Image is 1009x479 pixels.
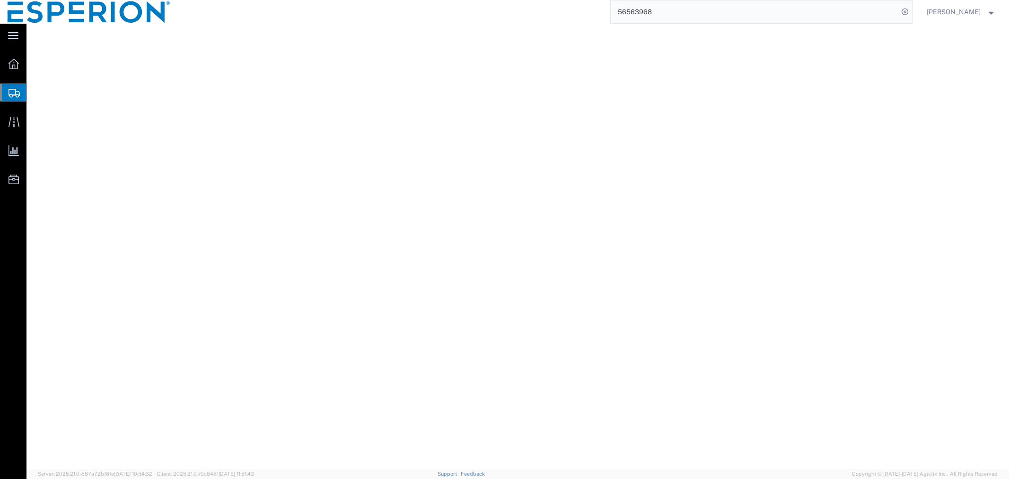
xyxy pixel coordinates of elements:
[438,471,461,477] a: Support
[157,471,254,477] span: Client: 2025.21.0-f0c8481
[927,7,981,17] span: Alexandra Breaux
[114,471,152,477] span: [DATE] 10:54:32
[611,0,898,23] input: Search for shipment number, reference number
[852,470,998,478] span: Copyright © [DATE]-[DATE] Agistix Inc., All Rights Reserved
[38,471,152,477] span: Server: 2025.21.0-667a72bf6fa
[926,6,996,18] button: [PERSON_NAME]
[219,471,254,477] span: [DATE] 11:51:43
[461,471,485,477] a: Feedback
[26,24,1009,469] iframe: FS Legacy Container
